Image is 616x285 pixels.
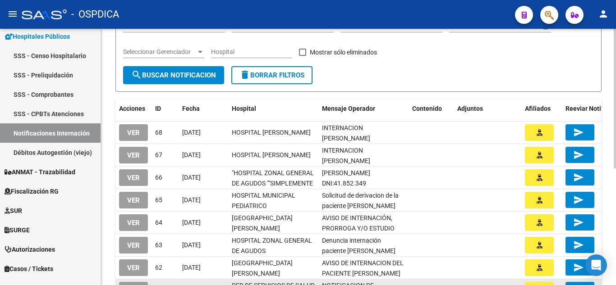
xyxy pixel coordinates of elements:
span: HOSPITAL ZONAL GENERAL DE AGUDOS [PERSON_NAME] [232,237,312,265]
datatable-header-cell: Adjuntos [454,99,521,118]
span: 67 [155,151,162,158]
button: Buscar Notificacion [123,66,224,84]
mat-icon: send [573,127,584,138]
span: [GEOGRAPHIC_DATA][PERSON_NAME] [232,214,293,232]
div: [DATE] [182,172,225,183]
span: 68 [155,129,162,136]
span: AVISO DE INTERNACIÓN, PRORROGA Y/O ESTUDIO DEL ALTA COMPLEJIDAD - ROMERO FERNANDO ALBERTO [322,214,396,252]
span: Mostrar sólo eliminados [310,47,377,58]
span: 63 [155,241,162,249]
span: Seleccionar Gerenciador [123,48,196,56]
span: "HOSPITAL ZONAL GENERAL DE AGUDOS ""SIMPLEMENTE EVITA""" [232,169,314,197]
button: VER [119,169,148,186]
span: VER [127,151,140,159]
button: VER [119,237,148,253]
span: VER [127,174,140,182]
span: VER [127,129,140,137]
mat-icon: send [573,217,584,228]
span: SUR [5,206,22,216]
span: BONZI ENZO FABIAN DNI:41.852.349 [322,169,370,187]
mat-icon: person [598,9,609,19]
span: HOSPITAL [PERSON_NAME] [232,129,311,136]
span: VER [127,241,140,249]
span: Todos [340,23,358,30]
span: Adjuntos [457,105,483,112]
mat-icon: delete [239,69,250,80]
span: Hospitales Públicos [5,32,70,41]
button: VER [119,214,148,231]
div: [DATE] [182,195,225,205]
div: [DATE] [182,262,225,273]
span: Autorizaciones [5,244,55,254]
datatable-header-cell: Hospital [228,99,318,118]
span: Borrar Filtros [239,71,304,79]
div: [DATE] [182,240,225,250]
span: VER [127,264,140,272]
span: VER [127,219,140,227]
span: 66 [155,174,162,181]
mat-icon: menu [7,9,18,19]
div: Open Intercom Messenger [585,254,607,276]
span: - OSPDICA [71,5,119,24]
span: Fecha [182,105,200,112]
span: Mensaje Operador [322,105,375,112]
mat-icon: search [131,69,142,80]
div: [DATE] [182,150,225,160]
datatable-header-cell: Acciones [115,99,152,118]
span: Fiscalización RG [5,186,59,196]
span: INTERNACION LLAMPA ELBA [322,124,370,142]
span: 64 [155,219,162,226]
span: VER [127,196,140,204]
mat-icon: send [573,262,584,273]
button: VER [119,124,148,141]
datatable-header-cell: Fecha [179,99,228,118]
span: Casos / Tickets [5,264,53,274]
div: [DATE] [182,127,225,138]
div: [DATE] [182,217,225,228]
datatable-header-cell: Afiliados [521,99,562,118]
datatable-header-cell: Mensaje Operador [318,99,409,118]
span: ID [155,105,161,112]
span: 62 [155,264,162,271]
span: Buscar Notificacion [131,71,216,79]
span: HOSPITAL [PERSON_NAME] [232,151,311,158]
span: ANMAT - Trazabilidad [5,167,75,177]
span: Hospital [232,105,256,112]
datatable-header-cell: ID [152,99,179,118]
span: Acciones [119,105,145,112]
span: Afiliados [525,105,551,112]
span: [GEOGRAPHIC_DATA][PERSON_NAME] [232,259,293,277]
button: VER [119,147,148,163]
span: HOSPITAL MUNICIPAL PEDIATRICO [PERSON_NAME] [232,192,295,220]
span: Denuncia internación paciente Yeber Lautaro [322,237,395,254]
span: Solicitud de derivacion de la paciente Gonzalez Muna [322,192,399,209]
mat-icon: send [573,240,584,250]
button: VER [119,259,148,276]
span: INTERNACION LLAMPA ELBA [322,147,370,164]
datatable-header-cell: Contenido [409,99,454,118]
button: Borrar Filtros [231,66,313,84]
span: 65 [155,196,162,204]
mat-icon: send [573,149,584,160]
mat-icon: send [573,195,584,205]
span: SURGE [5,225,30,235]
mat-icon: send [573,172,584,183]
button: VER [119,192,148,208]
span: Contenido [412,105,442,112]
button: Open calendar [541,22,550,31]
